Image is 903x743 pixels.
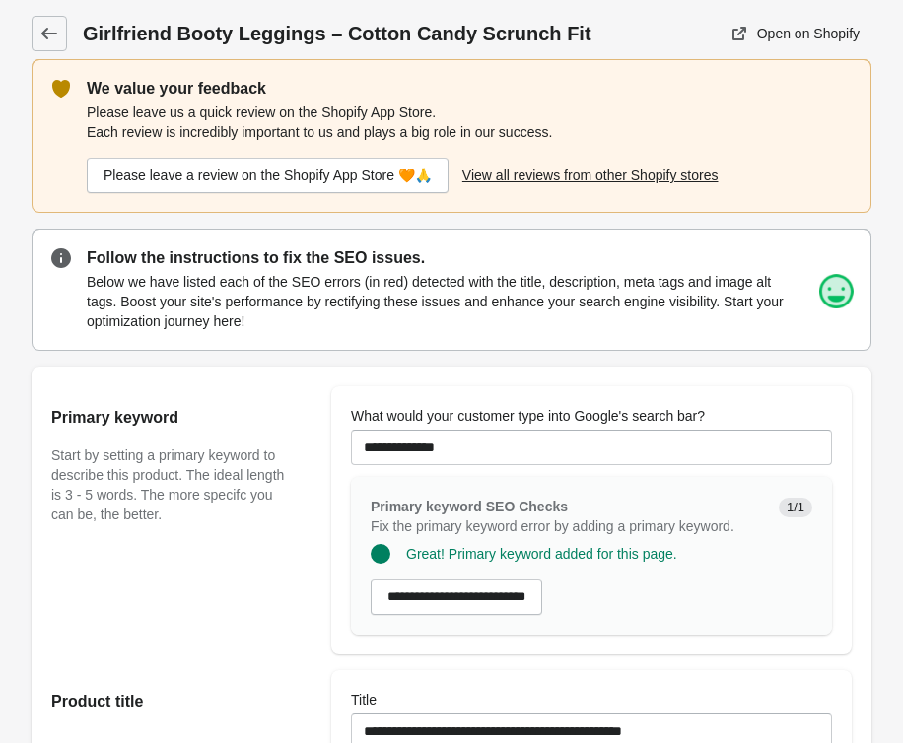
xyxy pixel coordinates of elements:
[816,272,856,311] img: happy.png
[351,690,377,709] label: Title
[371,516,763,536] p: Fix the primary keyword error by adding a primary keyword.
[87,102,830,122] p: Please leave us a quick review on the Shopify App Store.
[51,445,292,524] p: Start by setting a primary keyword to describe this product. The ideal length is 3 - 5 words. The...
[462,168,719,183] div: View all reviews from other Shopify stores
[454,158,727,193] a: View all reviews from other Shopify stores
[51,690,292,713] h2: Product title
[779,498,812,517] span: 1/1
[87,122,830,142] p: Each review is incredibly important to us and plays a big role in our success.
[371,499,568,514] span: Primary keyword SEO Checks
[757,26,860,41] div: Open on Shopify
[104,168,432,183] div: Please leave a review on the Shopify App Store 🧡🙏
[351,406,705,426] label: What would your customer type into Google's search bar?
[87,246,852,270] p: Follow the instructions to fix the SEO issues.
[83,20,649,47] h1: Girlfriend Booty Leggings – Cotton Candy Scrunch Fit
[87,158,449,193] a: Please leave a review on the Shopify App Store 🧡🙏
[406,546,677,562] span: Great! Primary keyword added for this page.
[87,272,852,331] p: Below we have listed each of the SEO errors (in red) detected with the title, description, meta t...
[51,406,292,430] h2: Primary keyword
[722,16,871,51] a: Open on Shopify
[87,77,830,101] p: We value your feedback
